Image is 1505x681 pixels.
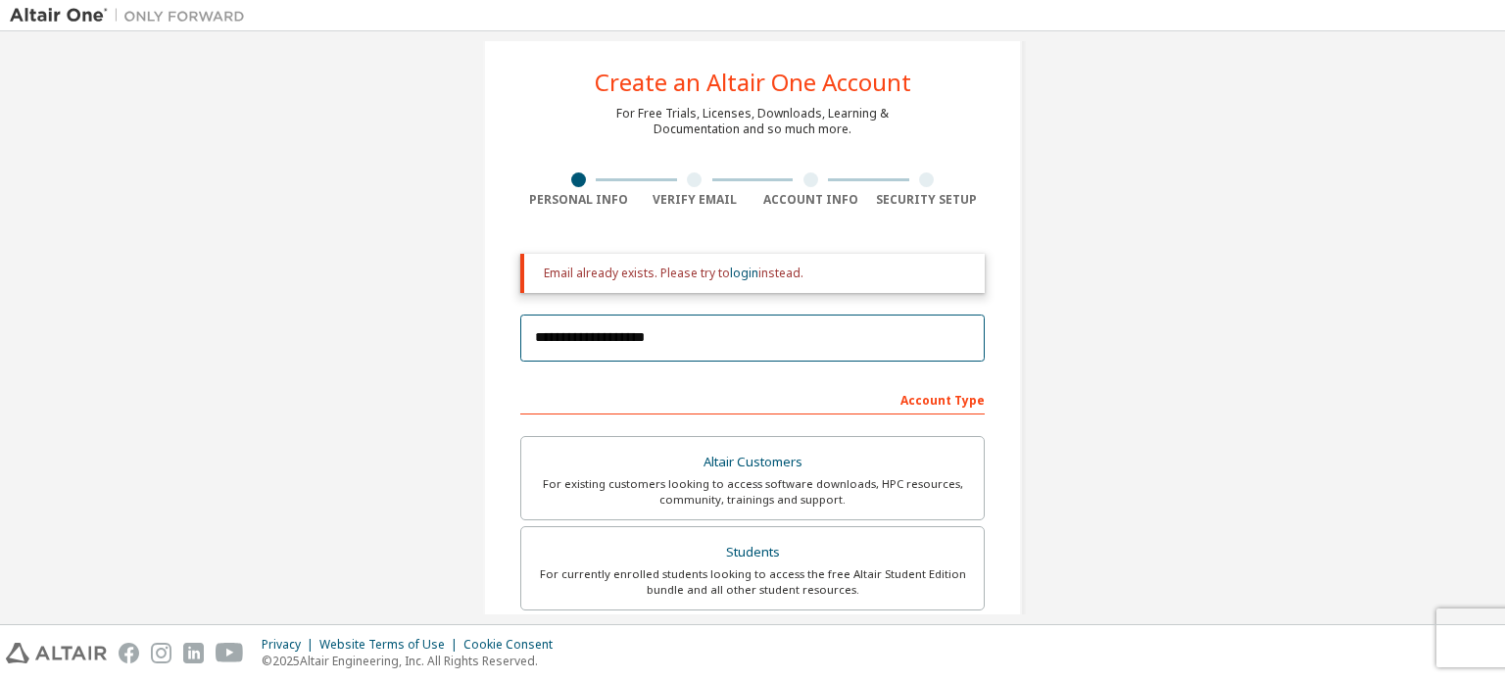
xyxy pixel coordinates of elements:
[319,637,463,653] div: Website Terms of Use
[520,192,637,208] div: Personal Info
[533,449,972,476] div: Altair Customers
[616,106,889,137] div: For Free Trials, Licenses, Downloads, Learning & Documentation and so much more.
[752,192,869,208] div: Account Info
[262,637,319,653] div: Privacy
[463,637,564,653] div: Cookie Consent
[533,476,972,508] div: For existing customers looking to access software downloads, HPC resources, community, trainings ...
[183,643,204,663] img: linkedin.svg
[533,566,972,598] div: For currently enrolled students looking to access the free Altair Student Edition bundle and all ...
[637,192,753,208] div: Verify Email
[151,643,171,663] img: instagram.svg
[262,653,564,669] p: © 2025 Altair Engineering, Inc. All Rights Reserved.
[10,6,255,25] img: Altair One
[730,265,758,281] a: login
[520,383,985,414] div: Account Type
[869,192,986,208] div: Security Setup
[533,539,972,566] div: Students
[595,71,911,94] div: Create an Altair One Account
[6,643,107,663] img: altair_logo.svg
[544,266,969,281] div: Email already exists. Please try to instead.
[119,643,139,663] img: facebook.svg
[216,643,244,663] img: youtube.svg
